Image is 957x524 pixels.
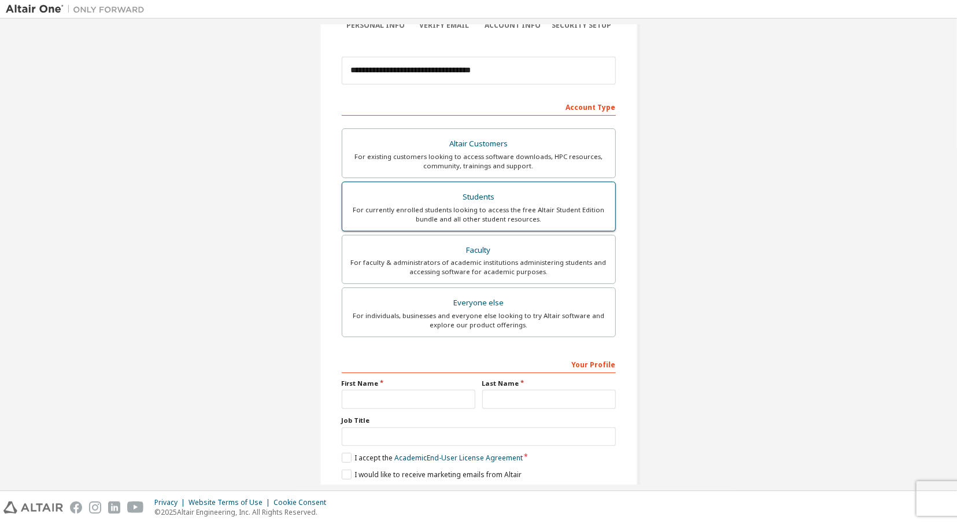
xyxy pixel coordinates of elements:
[342,21,411,30] div: Personal Info
[3,501,63,514] img: altair_logo.svg
[349,189,608,205] div: Students
[479,21,548,30] div: Account Info
[127,501,144,514] img: youtube.svg
[154,507,333,517] p: © 2025 Altair Engineering, Inc. All Rights Reserved.
[108,501,120,514] img: linkedin.svg
[349,152,608,171] div: For existing customers looking to access software downloads, HPC resources, community, trainings ...
[6,3,150,15] img: Altair One
[154,498,189,507] div: Privacy
[342,97,616,116] div: Account Type
[349,205,608,224] div: For currently enrolled students looking to access the free Altair Student Edition bundle and all ...
[342,470,522,479] label: I would like to receive marketing emails from Altair
[274,498,333,507] div: Cookie Consent
[394,453,523,463] a: Academic End-User License Agreement
[349,295,608,311] div: Everyone else
[89,501,101,514] img: instagram.svg
[342,355,616,373] div: Your Profile
[342,416,616,425] label: Job Title
[547,21,616,30] div: Security Setup
[349,136,608,152] div: Altair Customers
[189,498,274,507] div: Website Terms of Use
[410,21,479,30] div: Verify Email
[70,501,82,514] img: facebook.svg
[342,453,523,463] label: I accept the
[482,379,616,388] label: Last Name
[342,379,475,388] label: First Name
[349,242,608,259] div: Faculty
[349,258,608,276] div: For faculty & administrators of academic institutions administering students and accessing softwa...
[349,311,608,330] div: For individuals, businesses and everyone else looking to try Altair software and explore our prod...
